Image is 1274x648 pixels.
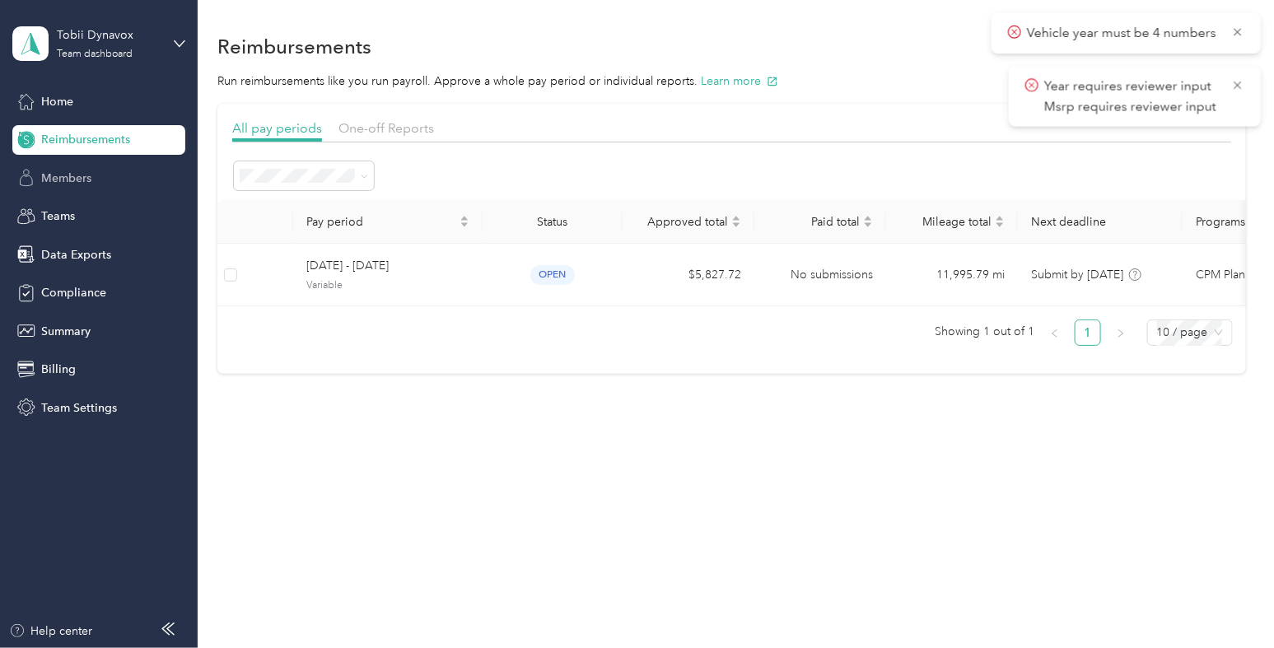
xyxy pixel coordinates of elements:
[9,622,93,640] button: Help center
[306,278,469,293] span: Variable
[863,213,873,223] span: caret-up
[217,72,1245,90] p: Run reimbursements like you run payroll. Approve a whole pay period or individual reports.
[636,215,728,229] span: Approved total
[232,120,322,136] span: All pay periods
[1108,319,1134,346] button: right
[754,200,886,244] th: Paid total
[41,93,73,110] span: Home
[293,200,483,244] th: Pay period
[496,215,609,229] div: Status
[460,213,469,223] span: caret-up
[899,215,992,229] span: Mileage total
[623,244,754,306] td: $5,827.72
[306,215,456,229] span: Pay period
[995,213,1005,223] span: caret-up
[1044,76,1220,116] p: Year requires reviewer input Msrp requires reviewer input
[41,284,106,301] span: Compliance
[1076,320,1100,345] a: 1
[460,220,469,230] span: caret-down
[41,323,91,340] span: Summary
[768,215,860,229] span: Paid total
[41,131,130,148] span: Reimbursements
[57,49,133,59] div: Team dashboard
[41,170,91,187] span: Members
[1108,319,1134,346] li: Next Page
[1147,319,1233,346] div: Page Size
[1116,329,1126,338] span: right
[306,257,469,275] span: [DATE] - [DATE]
[530,265,575,284] span: open
[1050,329,1060,338] span: left
[754,244,886,306] td: No submissions
[217,38,371,55] h1: Reimbursements
[1027,23,1220,44] p: Vehicle year must be 4 numbers
[731,220,741,230] span: caret-down
[623,200,754,244] th: Approved total
[1042,319,1068,346] li: Previous Page
[886,244,1018,306] td: 11,995.79 mi
[995,220,1005,230] span: caret-down
[936,319,1035,344] span: Showing 1 out of 1
[1182,556,1274,648] iframe: Everlance-gr Chat Button Frame
[1157,320,1223,345] span: 10 / page
[886,200,1018,244] th: Mileage total
[731,213,741,223] span: caret-up
[1031,268,1123,282] span: Submit by [DATE]
[339,120,435,136] span: One-off Reports
[1075,319,1101,346] li: 1
[41,361,76,378] span: Billing
[41,207,75,225] span: Teams
[1042,319,1068,346] button: left
[41,399,117,417] span: Team Settings
[41,246,111,263] span: Data Exports
[701,72,778,90] button: Learn more
[57,26,160,44] div: Tobii Dynavox
[863,220,873,230] span: caret-down
[1018,200,1183,244] th: Next deadline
